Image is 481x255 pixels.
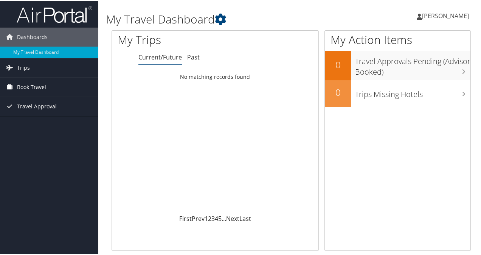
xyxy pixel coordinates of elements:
[215,214,218,222] a: 4
[179,214,192,222] a: First
[138,52,182,61] a: Current/Future
[192,214,205,222] a: Prev
[226,214,239,222] a: Next
[208,214,211,222] a: 2
[325,80,470,106] a: 0Trips Missing Hotels
[112,69,318,83] td: No matching records found
[205,214,208,222] a: 1
[325,50,470,79] a: 0Travel Approvals Pending (Advisor Booked)
[422,11,469,19] span: [PERSON_NAME]
[218,214,222,222] a: 5
[325,85,351,98] h2: 0
[17,96,57,115] span: Travel Approval
[417,4,476,27] a: [PERSON_NAME]
[211,214,215,222] a: 3
[17,5,92,23] img: airportal-logo.png
[106,11,353,27] h1: My Travel Dashboard
[187,52,200,61] a: Past
[17,58,30,77] span: Trips
[239,214,251,222] a: Last
[355,52,470,77] h3: Travel Approvals Pending (Advisor Booked)
[325,58,351,70] h2: 0
[222,214,226,222] span: …
[17,77,46,96] span: Book Travel
[17,27,48,46] span: Dashboards
[118,31,227,47] h1: My Trips
[355,84,470,99] h3: Trips Missing Hotels
[325,31,470,47] h1: My Action Items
